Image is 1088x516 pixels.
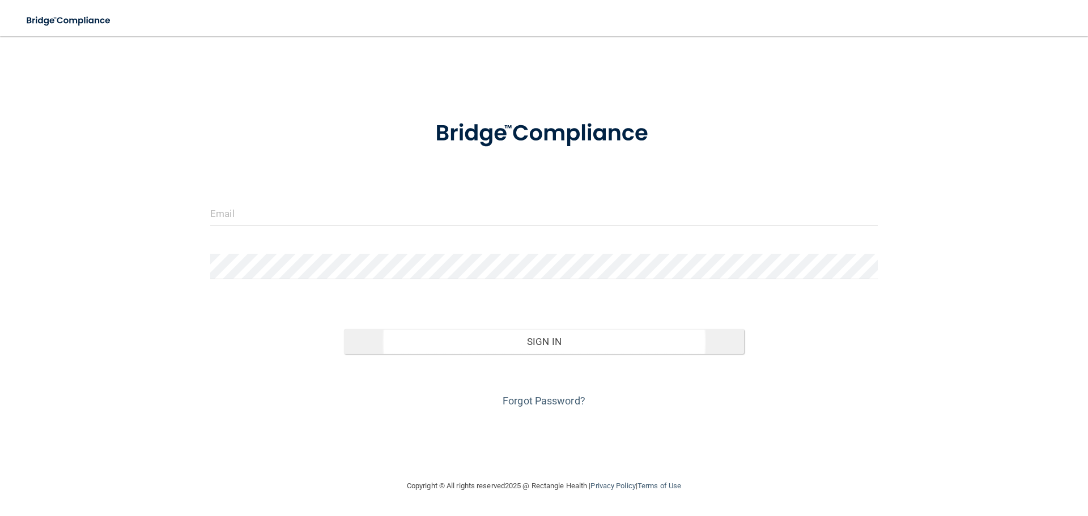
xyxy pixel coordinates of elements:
[412,104,676,163] img: bridge_compliance_login_screen.278c3ca4.svg
[17,9,121,32] img: bridge_compliance_login_screen.278c3ca4.svg
[344,329,745,354] button: Sign In
[210,201,878,226] input: Email
[337,468,751,504] div: Copyright © All rights reserved 2025 @ Rectangle Health | |
[503,395,585,407] a: Forgot Password?
[590,481,635,490] a: Privacy Policy
[637,481,681,490] a: Terms of Use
